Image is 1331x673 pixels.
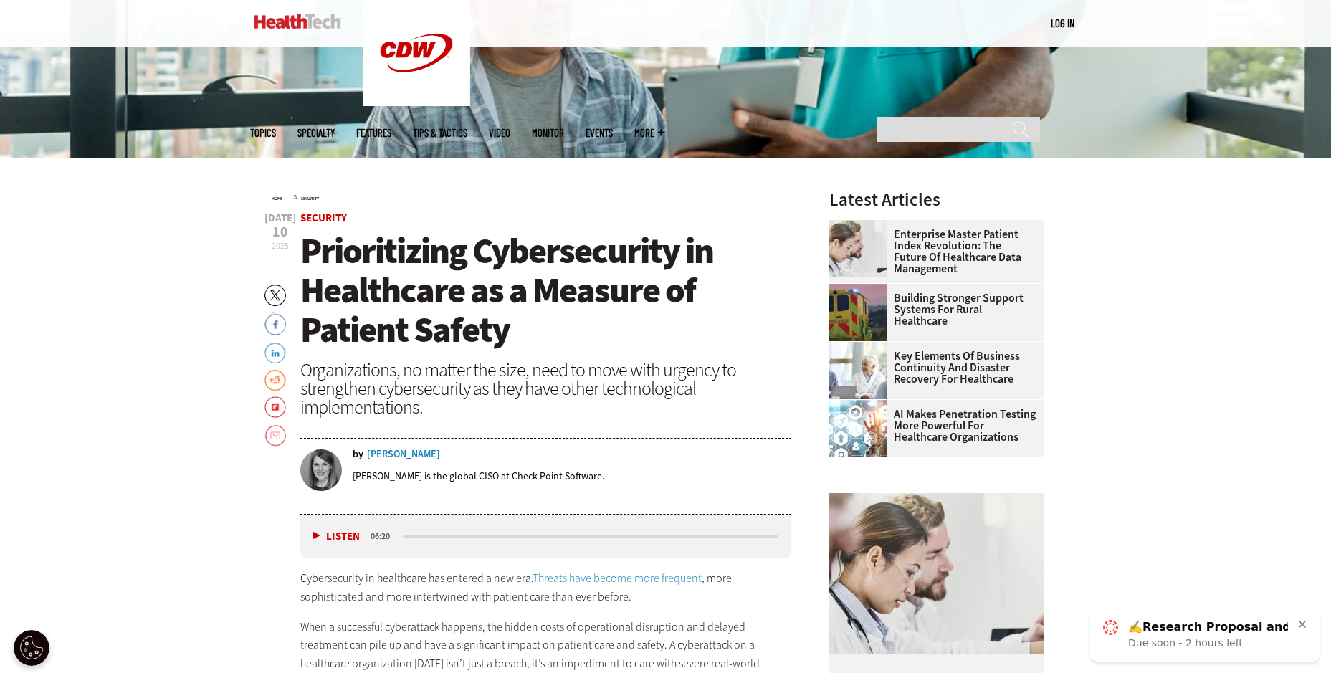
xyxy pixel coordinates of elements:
[353,469,604,483] p: [PERSON_NAME] is the global CISO at Check Point Software.
[272,196,282,201] a: Home
[829,292,1036,327] a: Building Stronger Support Systems for Rural Healthcare
[829,350,1036,385] a: Key Elements of Business Continuity and Disaster Recovery for Healthcare
[489,128,510,138] a: Video
[1051,16,1074,29] a: Log in
[14,630,49,666] div: Cookie Settings
[533,571,702,586] a: Threats have become more frequent
[272,240,289,252] span: 2025
[363,95,470,110] a: CDW
[300,449,342,491] img: Cindi Carter
[413,128,467,138] a: Tips & Tactics
[1051,16,1074,31] div: User menu
[586,128,613,138] a: Events
[300,227,713,353] span: Prioritizing Cybersecurity in Healthcare as a Measure of Patient Safety
[634,128,664,138] span: More
[829,400,894,411] a: Healthcare and hacking concept
[264,213,296,224] span: [DATE]
[829,409,1036,443] a: AI Makes Penetration Testing More Powerful for Healthcare Organizations
[829,493,1044,654] img: medical researchers look at data on desktop monitor
[272,191,792,202] div: »
[829,400,887,457] img: Healthcare and hacking concept
[254,14,341,29] img: Home
[829,342,887,399] img: incident response team discusses around a table
[300,361,792,416] div: Organizations, no matter the size, need to move with urgency to strengthen cybersecurity as they ...
[829,220,894,232] a: medical researchers look at data on desktop monitor
[829,284,887,341] img: ambulance driving down country road at sunset
[356,128,391,138] a: Features
[367,449,440,459] a: [PERSON_NAME]
[532,128,564,138] a: MonITor
[301,196,319,201] a: Security
[829,342,894,353] a: incident response team discusses around a table
[297,128,335,138] span: Specialty
[300,569,792,606] p: Cybersecurity in healthcare has entered a new era. , more sophisticated and more intertwined with...
[300,211,347,225] a: Security
[368,530,401,543] div: duration
[264,225,296,239] span: 10
[829,220,887,277] img: medical researchers look at data on desktop monitor
[829,284,894,295] a: ambulance driving down country road at sunset
[829,191,1044,209] h3: Latest Articles
[14,630,49,666] button: Open Preferences
[250,128,276,138] span: Topics
[829,229,1036,275] a: Enterprise Master Patient Index Revolution: The Future of Healthcare Data Management
[313,531,360,542] button: Listen
[300,515,792,558] div: media player
[353,449,363,459] span: by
